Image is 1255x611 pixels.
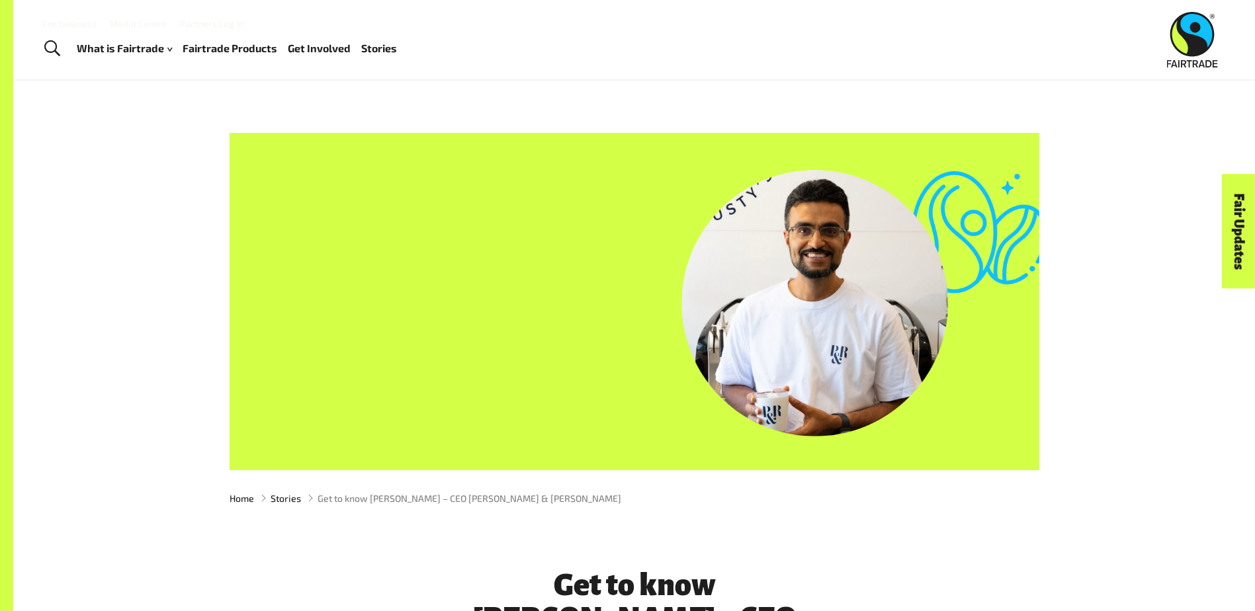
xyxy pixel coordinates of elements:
img: Fairtrade Australia New Zealand logo [1167,12,1218,67]
a: Fairtrade Products [183,39,277,58]
span: Get to know [PERSON_NAME] – CEO [PERSON_NAME] & [PERSON_NAME] [318,491,621,505]
a: What is Fairtrade [77,39,172,58]
a: Stories [271,491,301,505]
a: Stories [361,39,397,58]
a: For business [42,18,97,29]
a: Toggle Search [36,32,68,65]
a: Home [230,491,254,505]
a: Get Involved [288,39,351,58]
a: Media Centre [110,18,167,29]
a: Partners Log In [180,18,244,29]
